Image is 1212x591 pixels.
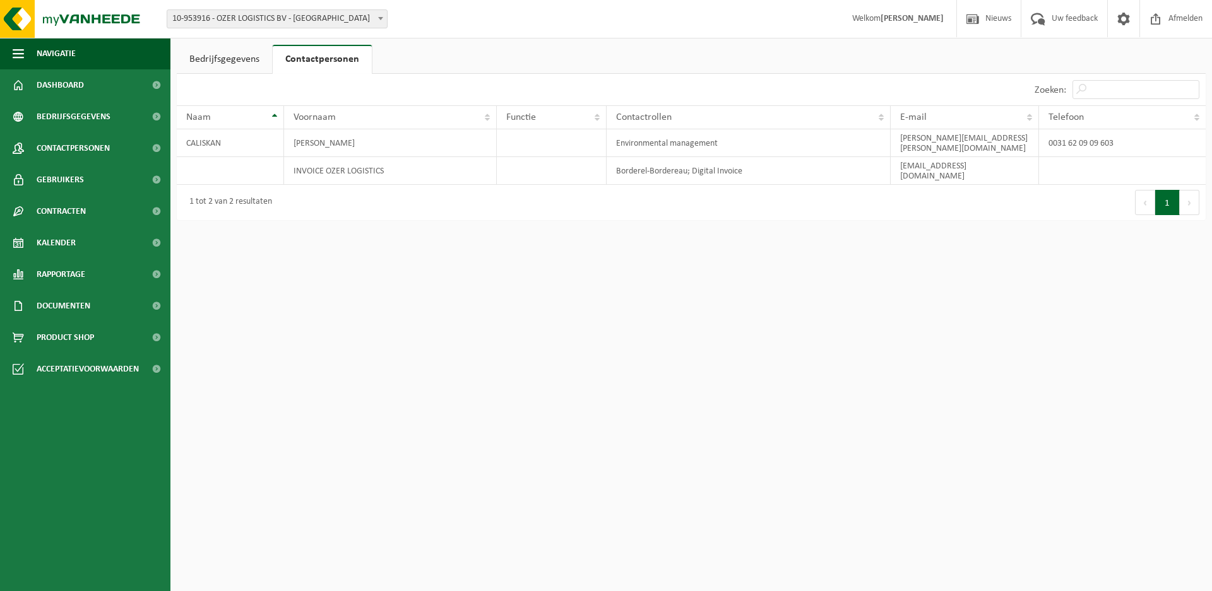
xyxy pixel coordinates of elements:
span: Navigatie [37,38,76,69]
a: Contactpersonen [273,45,372,74]
span: Telefoon [1049,112,1084,122]
a: Bedrijfsgegevens [177,45,272,74]
span: Documenten [37,290,90,322]
span: Functie [506,112,536,122]
span: Product Shop [37,322,94,353]
button: 1 [1155,190,1180,215]
div: 1 tot 2 van 2 resultaten [183,191,272,214]
strong: [PERSON_NAME] [881,14,944,23]
td: [EMAIL_ADDRESS][DOMAIN_NAME] [891,157,1039,185]
span: Contactpersonen [37,132,110,164]
span: Voornaam [294,112,336,122]
td: CALISKAN [177,129,284,157]
span: Gebruikers [37,164,84,196]
td: 0031 62 09 09 603 [1039,129,1206,157]
td: Environmental management [607,129,891,157]
span: Rapportage [37,259,85,290]
span: E-mail [900,112,927,122]
span: Contactrollen [616,112,672,122]
span: Naam [186,112,211,122]
button: Previous [1135,190,1155,215]
td: [PERSON_NAME][EMAIL_ADDRESS][PERSON_NAME][DOMAIN_NAME] [891,129,1039,157]
span: Dashboard [37,69,84,101]
span: Contracten [37,196,86,227]
span: 10-953916 - OZER LOGISTICS BV - ROTTERDAM [167,9,388,28]
span: Acceptatievoorwaarden [37,353,139,385]
span: 10-953916 - OZER LOGISTICS BV - ROTTERDAM [167,10,387,28]
td: [PERSON_NAME] [284,129,497,157]
span: Kalender [37,227,76,259]
td: Borderel-Bordereau; Digital Invoice [607,157,891,185]
td: INVOICE OZER LOGISTICS [284,157,497,185]
label: Zoeken: [1035,85,1066,95]
span: Bedrijfsgegevens [37,101,110,132]
button: Next [1180,190,1199,215]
